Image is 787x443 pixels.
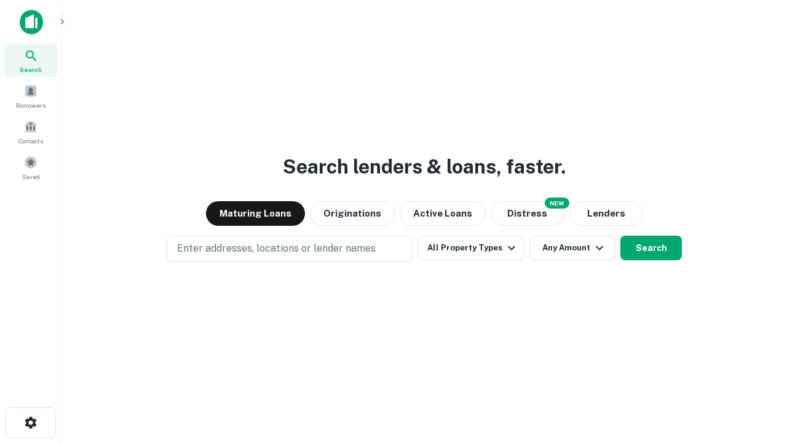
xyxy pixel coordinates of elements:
[4,44,58,77] a: Search
[4,79,58,113] a: Borrowers
[491,201,564,226] button: Search distressed loans with lien and other non-mortgage details.
[20,10,43,34] img: capitalize-icon.png
[4,151,58,184] a: Saved
[417,236,524,260] button: All Property Types
[726,345,787,404] iframe: Chat Widget
[22,172,40,182] span: Saved
[400,201,486,226] button: Active Loans
[177,241,376,256] p: Enter addresses, locations or lender names
[4,115,58,148] a: Contacts
[167,236,413,261] button: Enter addresses, locations or lender names
[206,201,305,226] button: Maturing Loans
[569,201,643,226] button: Lenders
[18,136,43,146] span: Contacts
[20,65,42,74] span: Search
[529,236,615,260] button: Any Amount
[545,198,569,209] div: NEW
[310,201,395,226] button: Originations
[283,152,566,182] h3: Search lenders & loans, faster.
[16,100,45,110] span: Borrowers
[620,236,682,260] button: Search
